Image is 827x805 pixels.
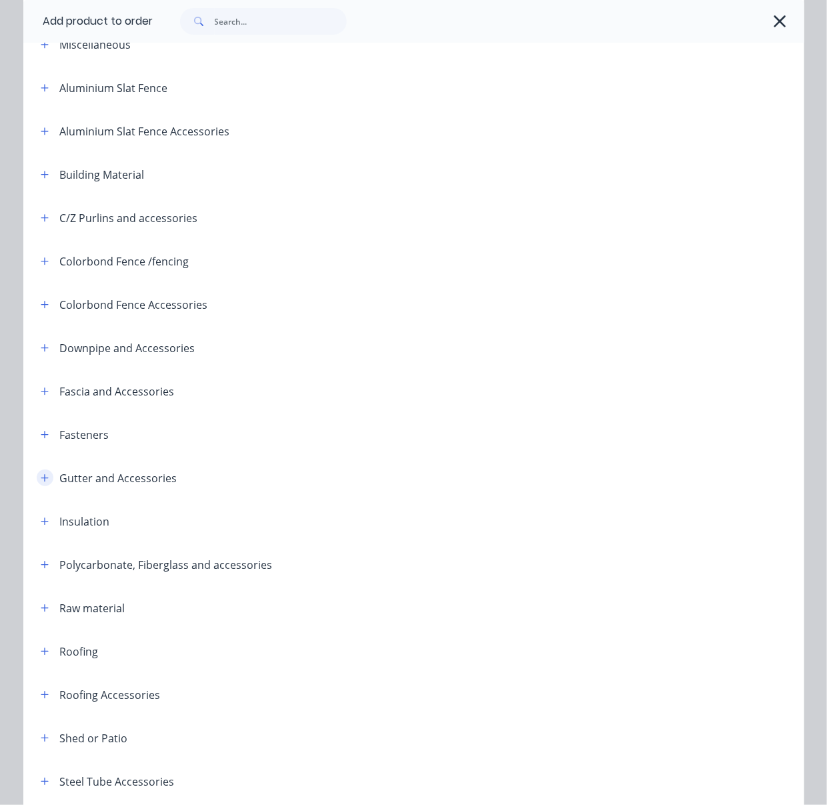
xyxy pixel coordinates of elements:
[60,297,208,313] div: Colorbond Fence Accessories
[60,557,273,573] div: Polycarbonate, Fiberglass and accessories
[215,8,347,35] input: Search...
[60,514,110,530] div: Insulation
[60,253,189,269] div: Colorbond Fence /fencing
[60,123,230,139] div: Aluminium Slat Fence Accessories
[60,600,125,616] div: Raw material
[60,80,168,96] div: Aluminium Slat Fence
[60,427,109,443] div: Fasteners
[60,340,195,356] div: Downpipe and Accessories
[60,774,175,790] div: Steel Tube Accessories
[60,687,161,703] div: Roofing Accessories
[60,383,175,399] div: Fascia and Accessories
[60,37,131,53] div: Miscellaneous
[60,644,99,660] div: Roofing
[60,167,145,183] div: Building Material
[60,730,128,746] div: Shed or Patio
[60,210,198,226] div: C/Z Purlins and accessories
[60,470,177,486] div: Gutter and Accessories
